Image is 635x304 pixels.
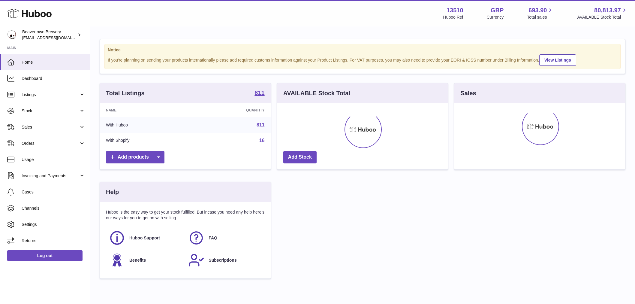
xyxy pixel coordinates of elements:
h3: AVAILABLE Stock Total [283,89,350,97]
strong: 811 [254,90,264,96]
div: Beavertown Brewery [22,29,76,41]
th: Quantity [192,103,271,117]
span: Home [22,59,85,65]
span: Usage [22,157,85,163]
span: Cases [22,189,85,195]
div: Huboo Ref [443,14,463,20]
span: Benefits [129,257,146,263]
a: Log out [7,250,83,261]
a: 693.90 Total sales [527,6,554,20]
span: FAQ [209,235,217,241]
a: 16 [259,138,265,143]
a: 811 [254,90,264,97]
strong: GBP [491,6,504,14]
td: With Shopify [100,133,192,148]
a: Benefits [109,252,182,268]
span: Stock [22,108,79,114]
td: With Huboo [100,117,192,133]
a: 80,813.97 AVAILABLE Stock Total [577,6,628,20]
span: AVAILABLE Stock Total [577,14,628,20]
h3: Help [106,188,119,196]
span: Channels [22,205,85,211]
a: FAQ [188,230,261,246]
a: Add Stock [283,151,317,163]
a: Add products [106,151,164,163]
span: [EMAIL_ADDRESS][DOMAIN_NAME] [22,35,88,40]
strong: Notice [108,47,617,53]
span: Sales [22,124,79,130]
div: If you're planning on sending your products internationally please add required customs informati... [108,53,617,66]
span: Invoicing and Payments [22,173,79,179]
a: 811 [257,122,265,127]
span: Returns [22,238,85,244]
span: Huboo Support [129,235,160,241]
strong: 13510 [447,6,463,14]
span: Subscriptions [209,257,236,263]
th: Name [100,103,192,117]
span: 693.90 [528,6,547,14]
span: Orders [22,141,79,146]
a: View Listings [539,54,576,66]
span: Total sales [527,14,554,20]
div: Currency [487,14,504,20]
a: Subscriptions [188,252,261,268]
span: Listings [22,92,79,98]
a: Huboo Support [109,230,182,246]
span: Settings [22,222,85,227]
h3: Total Listings [106,89,145,97]
img: internalAdmin-13510@internal.huboo.com [7,30,16,39]
p: Huboo is the easy way to get your stock fulfilled. But incase you need any help here's our ways f... [106,209,265,221]
h3: Sales [460,89,476,97]
span: 80,813.97 [594,6,621,14]
span: Dashboard [22,76,85,81]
